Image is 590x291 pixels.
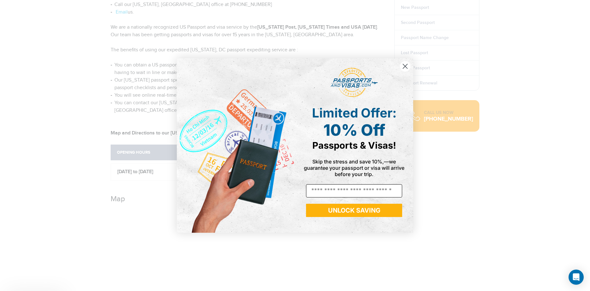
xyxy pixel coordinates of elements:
[312,140,396,151] span: Passports & Visas!
[306,204,402,217] button: UNLOCK SAVING
[323,121,385,140] span: 10% Off
[304,158,404,177] span: Skip the stress and save 10%,—we guarantee your passport or visa will arrive before your trip.
[569,270,584,285] div: Open Intercom Messenger
[177,58,295,232] img: de9cda0d-0715-46ca-9a25-073762a91ba7.png
[400,61,411,72] button: Close dialog
[312,105,396,121] span: Limited Offer:
[331,68,378,97] img: passports and visas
